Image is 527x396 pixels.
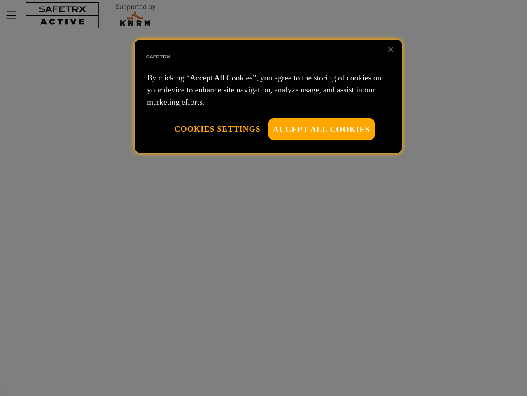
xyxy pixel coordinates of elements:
div: Privacy [135,40,402,153]
img: Safe Tracks [145,44,171,70]
button: Cookies Settings [174,118,260,139]
button: Accept All Cookies [268,118,375,140]
button: Close [382,40,400,59]
p: By clicking “Accept All Cookies”, you agree to the storing of cookies on your device to enhance s... [147,72,390,108]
